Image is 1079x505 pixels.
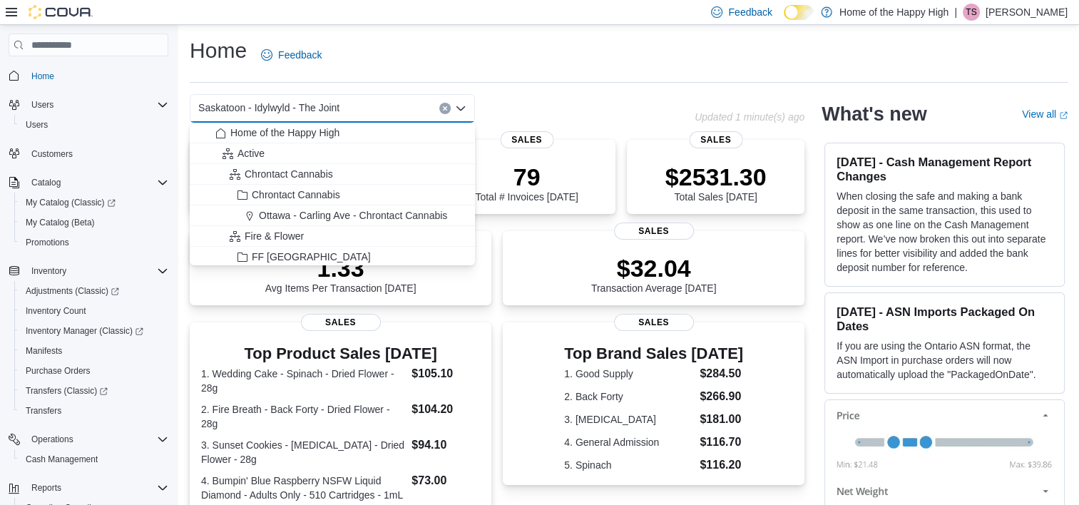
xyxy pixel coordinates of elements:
span: Reports [26,479,168,496]
button: Fire & Flower [190,226,475,247]
span: Inventory [31,265,66,277]
h3: Top Product Sales [DATE] [201,345,480,362]
span: My Catalog (Classic) [26,197,116,208]
span: Adjustments (Classic) [20,282,168,300]
button: Chrontact Cannabis [190,185,475,205]
button: Operations [3,429,174,449]
dd: $104.20 [411,401,480,418]
dd: $181.00 [700,411,743,428]
a: My Catalog (Beta) [20,214,101,231]
span: Sales [500,131,553,148]
button: Customers [3,143,174,164]
dt: 1. Wedding Cake - Spinach - Dried Flower - 28g [201,367,406,395]
svg: External link [1059,111,1068,120]
span: Users [31,99,53,111]
span: Catalog [26,174,168,191]
p: When closing the safe and making a bank deposit in the same transaction, this used to show as one... [837,189,1053,275]
span: Transfers [26,405,61,417]
a: Purchase Orders [20,362,96,379]
button: FF [GEOGRAPHIC_DATA] [190,247,475,267]
dt: 4. General Admission [564,435,694,449]
span: Transfers (Classic) [26,385,108,397]
dd: $284.50 [700,365,743,382]
dt: 2. Back Forty [564,389,694,404]
span: Promotions [26,237,69,248]
span: Transfers [20,402,168,419]
div: Avg Items Per Transaction [DATE] [265,254,416,294]
span: Inventory Manager (Classic) [26,325,143,337]
span: Saskatoon - Idylwyld - The Joint [198,99,339,116]
h1: Home [190,36,247,65]
span: FF [GEOGRAPHIC_DATA] [252,250,371,264]
button: Operations [26,431,79,448]
p: 1.33 [265,254,416,282]
span: My Catalog (Beta) [26,217,95,228]
a: Promotions [20,234,75,251]
a: Transfers [20,402,67,419]
p: | [954,4,957,21]
button: Users [3,95,174,115]
a: Transfers (Classic) [20,382,113,399]
span: Purchase Orders [26,365,91,377]
span: Reports [31,482,61,494]
button: Users [14,115,174,135]
span: Users [20,116,168,133]
button: Clear input [439,103,451,114]
span: Catalog [31,177,61,188]
div: Total Sales [DATE] [665,163,767,203]
span: Operations [31,434,73,445]
button: Manifests [14,341,174,361]
span: Ottawa - Carling Ave - Chrontact Cannabis [259,208,447,223]
span: My Catalog (Classic) [20,194,168,211]
a: Manifests [20,342,68,359]
button: Active [190,143,475,164]
span: Home [26,66,168,84]
a: View allExternal link [1022,108,1068,120]
span: Sales [301,314,381,331]
span: Chrontact Cannabis [252,188,340,202]
p: Home of the Happy High [839,4,948,21]
button: Home of the Happy High [190,123,475,143]
button: Close list of options [455,103,466,114]
h3: [DATE] - ASN Imports Packaged On Dates [837,305,1053,333]
span: Home [31,71,54,82]
span: Inventory Count [20,302,168,320]
p: [PERSON_NAME] [986,4,1068,21]
span: Sales [614,314,694,331]
span: Chrontact Cannabis [245,167,333,181]
dd: $73.00 [411,472,480,489]
dt: 5. Spinach [564,458,694,472]
button: Inventory Count [14,301,174,321]
p: Updated 1 minute(s) ago [695,111,804,123]
dd: $94.10 [411,437,480,454]
dt: 2. Fire Breath - Back Forty - Dried Flower - 28g [201,402,406,431]
button: Chrontact Cannabis [190,164,475,185]
span: Cash Management [20,451,168,468]
span: Cash Management [26,454,98,465]
button: Ottawa - Carling Ave - Chrontact Cannabis [190,205,475,226]
button: Promotions [14,233,174,252]
button: Transfers [14,401,174,421]
span: Adjustments (Classic) [26,285,119,297]
span: My Catalog (Beta) [20,214,168,231]
a: Home [26,68,60,85]
span: Sales [614,223,694,240]
button: Reports [26,479,67,496]
a: Adjustments (Classic) [14,281,174,301]
p: $2531.30 [665,163,767,191]
button: Inventory [3,261,174,281]
h2: What's new [822,103,926,126]
p: If you are using the Ontario ASN format, the ASN Import in purchase orders will now automatically... [837,339,1053,382]
span: Customers [26,145,168,163]
span: Customers [31,148,73,160]
span: Inventory Manager (Classic) [20,322,168,340]
span: Purchase Orders [20,362,168,379]
dt: 3. [MEDICAL_DATA] [564,412,694,427]
a: My Catalog (Classic) [20,194,121,211]
span: Active [237,146,265,160]
a: Transfers (Classic) [14,381,174,401]
dd: $116.20 [700,456,743,474]
span: Inventory [26,262,168,280]
a: Adjustments (Classic) [20,282,125,300]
